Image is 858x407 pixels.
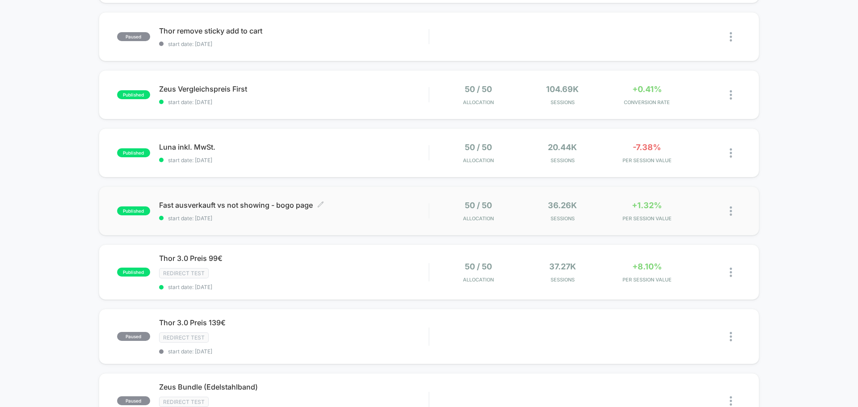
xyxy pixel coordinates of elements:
[523,215,603,222] span: Sessions
[117,396,150,405] span: paused
[159,284,429,290] span: start date: [DATE]
[607,277,687,283] span: PER SESSION VALUE
[465,143,492,152] span: 50 / 50
[463,99,494,105] span: Allocation
[549,262,576,271] span: 37.27k
[548,201,577,210] span: 36.26k
[523,99,603,105] span: Sessions
[465,262,492,271] span: 50 / 50
[159,268,209,278] span: Redirect Test
[117,90,150,99] span: published
[632,262,662,271] span: +8.10%
[159,157,429,164] span: start date: [DATE]
[463,277,494,283] span: Allocation
[159,397,209,407] span: Redirect Test
[117,32,150,41] span: paused
[607,215,687,222] span: PER SESSION VALUE
[730,332,732,341] img: close
[465,84,492,94] span: 50 / 50
[730,206,732,216] img: close
[730,396,732,406] img: close
[730,268,732,277] img: close
[463,215,494,222] span: Allocation
[633,143,661,152] span: -7.38%
[159,318,429,327] span: Thor 3.0 Preis 139€
[632,84,662,94] span: +0.41%
[159,143,429,151] span: Luna inkl. MwSt.
[159,382,429,391] span: Zeus Bundle (Edelstahlband)
[546,84,579,94] span: 104.69k
[548,143,577,152] span: 20.44k
[117,268,150,277] span: published
[159,84,429,93] span: Zeus Vergleichspreis First
[607,157,687,164] span: PER SESSION VALUE
[730,32,732,42] img: close
[117,148,150,157] span: published
[730,148,732,158] img: close
[159,215,429,222] span: start date: [DATE]
[607,99,687,105] span: CONVERSION RATE
[465,201,492,210] span: 50 / 50
[117,332,150,341] span: paused
[463,157,494,164] span: Allocation
[523,277,603,283] span: Sessions
[159,332,209,343] span: Redirect Test
[159,41,429,47] span: start date: [DATE]
[159,99,429,105] span: start date: [DATE]
[632,201,662,210] span: +1.32%
[523,157,603,164] span: Sessions
[159,201,429,210] span: Fast ausverkauft vs not showing - bogo page
[159,254,429,263] span: Thor 3.0 Preis 99€
[117,206,150,215] span: published
[159,26,429,35] span: Thor remove sticky add to cart
[159,348,429,355] span: start date: [DATE]
[730,90,732,100] img: close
